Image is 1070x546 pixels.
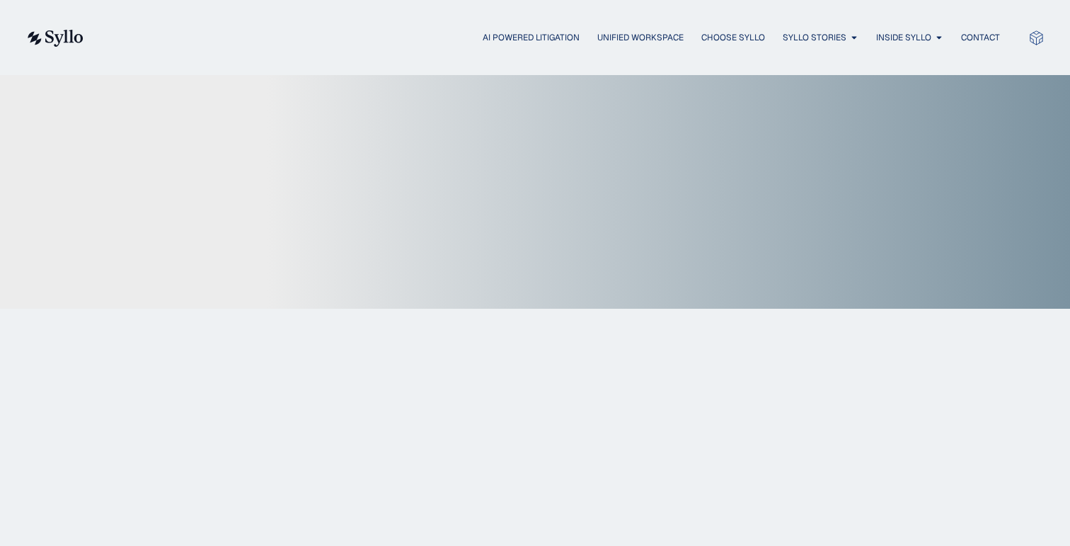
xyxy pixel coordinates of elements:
[961,31,1000,44] a: Contact
[783,31,846,44] a: Syllo Stories
[25,30,84,47] img: syllo
[701,31,765,44] a: Choose Syllo
[112,31,1000,45] nav: Menu
[597,31,684,44] a: Unified Workspace
[112,31,1000,45] div: Menu Toggle
[876,31,931,44] a: Inside Syllo
[483,31,580,44] a: AI Powered Litigation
